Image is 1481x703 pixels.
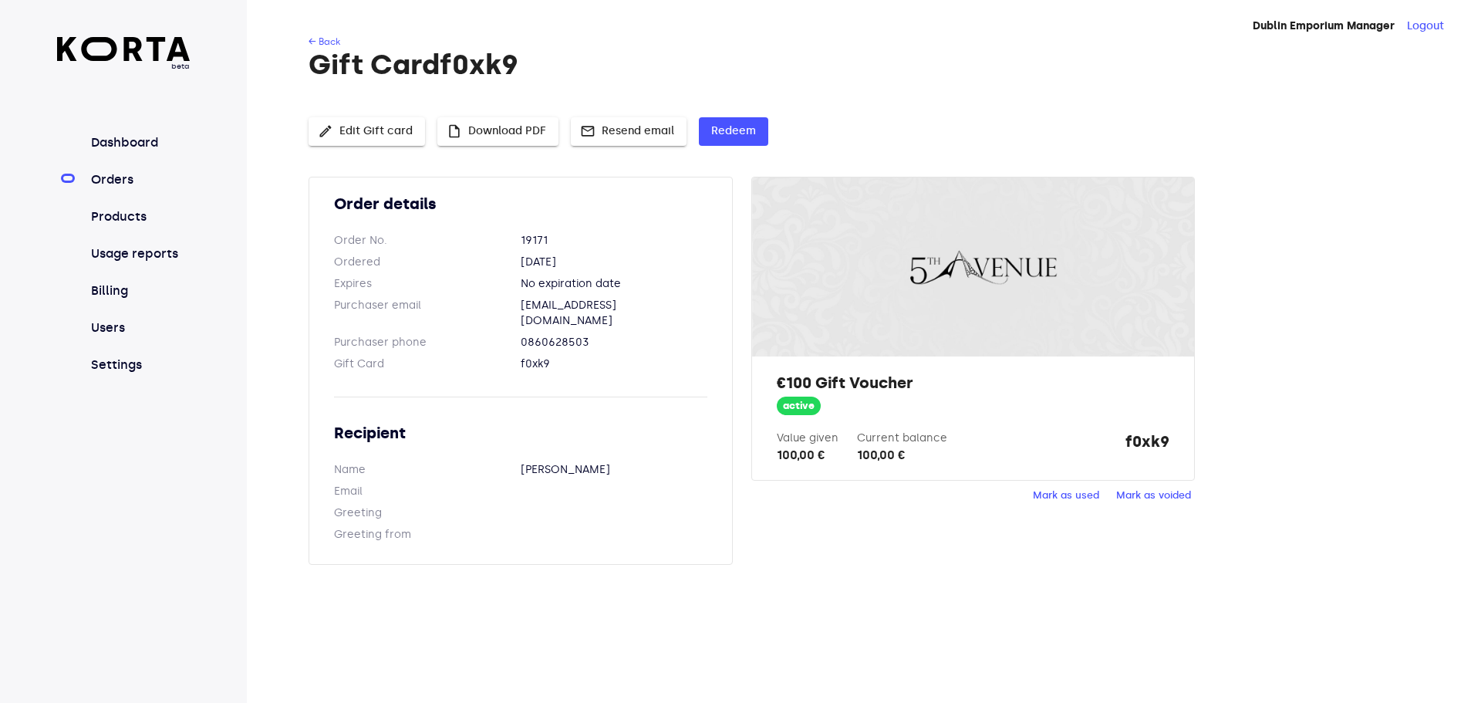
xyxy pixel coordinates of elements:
dd: 19171 [521,233,707,248]
span: Mark as used [1033,487,1099,505]
a: Dashboard [88,134,191,152]
dd: No expiration date [521,276,707,292]
a: Edit Gift card [309,123,425,136]
dt: Purchaser email [334,298,521,329]
a: Products [88,208,191,226]
dt: Name [334,462,521,478]
h2: Order details [334,193,707,215]
label: Current balance [857,431,947,444]
dt: Ordered [334,255,521,270]
dt: Email [334,484,521,499]
a: Billing [88,282,191,300]
button: Download PDF [437,117,558,146]
span: edit [318,123,333,139]
strong: Dublin Emporium Manager [1253,19,1395,32]
a: Settings [88,356,191,374]
span: insert_drive_file [447,123,462,139]
a: ← Back [309,36,340,47]
button: Resend email [571,117,687,146]
dt: Expires [334,276,521,292]
a: beta [57,37,191,72]
a: Usage reports [88,245,191,263]
a: Orders [88,171,191,189]
dd: f0xk9 [521,357,707,372]
span: mail [580,123,595,139]
strong: f0xk9 [1125,431,1169,465]
button: Logout [1407,19,1444,34]
h2: €100 Gift Voucher [777,372,1169,394]
dt: Order No. [334,233,521,248]
span: Download PDF [450,122,546,141]
dt: Gift Card [334,357,521,372]
button: Mark as used [1029,484,1103,508]
dd: 0860628503 [521,335,707,350]
button: Redeem [699,117,768,146]
span: active [777,399,821,414]
h2: Recipient [334,422,707,444]
dt: Greeting [334,505,521,521]
img: Korta [57,37,191,61]
dt: Greeting from [334,527,521,542]
span: Mark as voided [1116,487,1191,505]
a: Users [88,319,191,337]
button: Mark as voided [1112,484,1195,508]
span: Redeem [711,122,756,141]
dt: Purchaser phone [334,335,521,350]
dd: [PERSON_NAME] [521,462,707,478]
label: Value given [777,431,838,444]
button: Edit Gift card [309,117,425,146]
span: Resend email [583,122,674,141]
span: Edit Gift card [321,122,413,141]
dd: [DATE] [521,255,707,270]
div: 100,00 € [857,446,947,465]
div: 100,00 € [777,446,838,465]
span: beta [57,61,191,72]
h1: Gift Card f0xk9 [309,49,1416,80]
dd: [EMAIL_ADDRESS][DOMAIN_NAME] [521,298,707,329]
